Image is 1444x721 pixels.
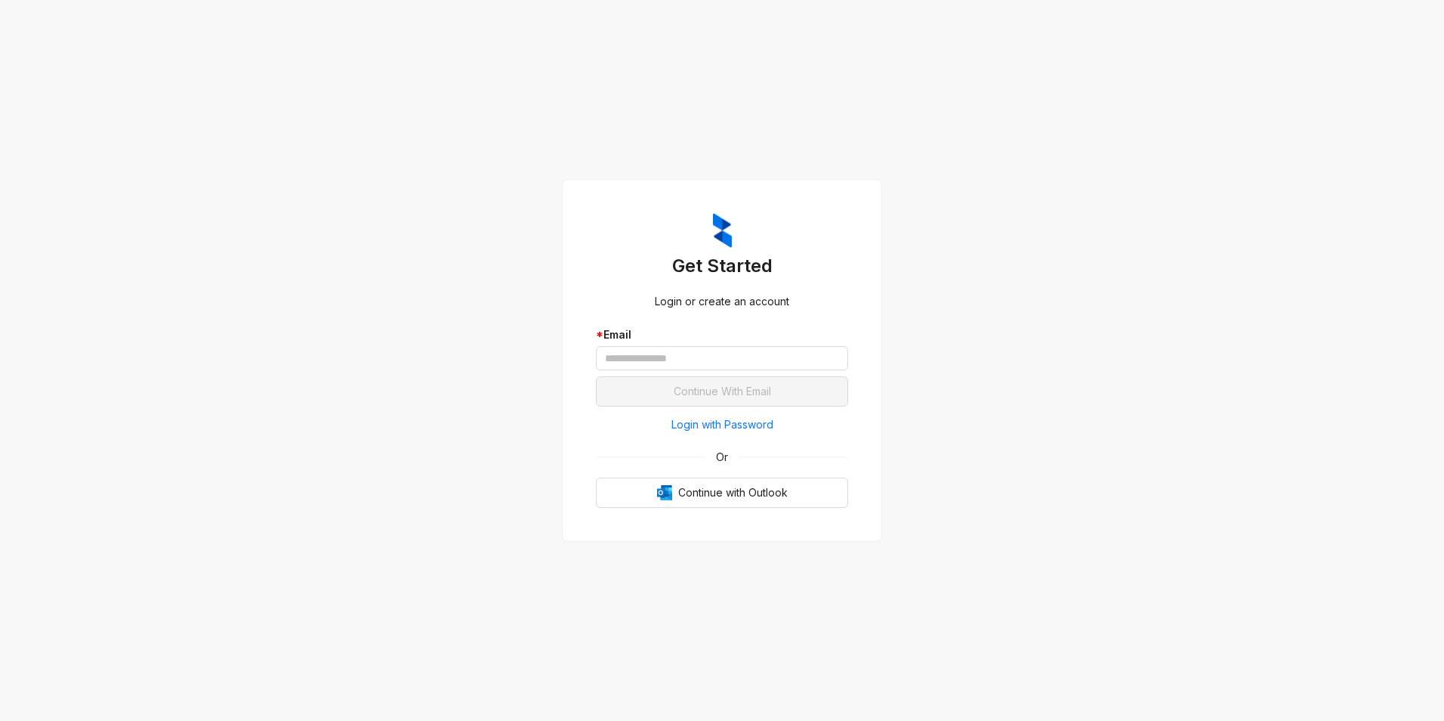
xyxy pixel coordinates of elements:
[713,213,732,248] img: ZumaIcon
[596,376,848,407] button: Continue With Email
[671,416,773,433] span: Login with Password
[657,485,672,500] img: Outlook
[596,413,848,437] button: Login with Password
[596,293,848,310] div: Login or create an account
[596,254,848,278] h3: Get Started
[596,478,848,508] button: OutlookContinue with Outlook
[678,484,788,501] span: Continue with Outlook
[596,326,848,343] div: Email
[705,449,739,466] span: Or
